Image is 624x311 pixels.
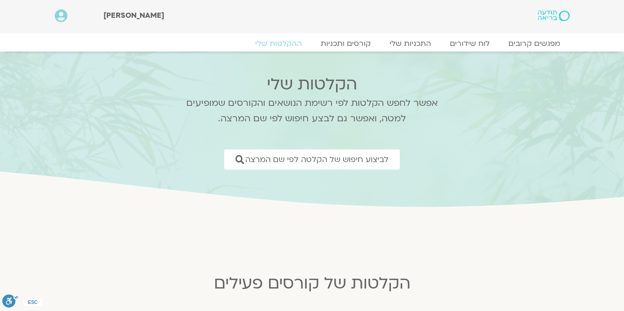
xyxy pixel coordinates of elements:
[83,274,542,293] h2: הקלטות של קורסים פעילים
[246,39,311,48] a: ההקלטות שלי
[499,39,570,48] a: מפגשים קרובים
[224,149,400,170] a: לביצוע חיפוש של הקלטה לפי שם המרצה
[440,39,499,48] a: לוח שידורים
[174,96,450,126] p: אפשר לחפש הקלטות לפי רשימת הנושאים והקורסים שמופיעים למטה, ואפשר גם לבצע חיפוש לפי שם המרצה.
[380,39,440,48] a: התכניות שלי
[245,155,389,164] span: לביצוע חיפוש של הקלטה לפי שם המרצה
[55,39,570,48] nav: Menu
[103,10,164,21] span: [PERSON_NAME]
[174,75,450,94] h2: הקלטות שלי
[311,39,380,48] a: קורסים ותכניות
